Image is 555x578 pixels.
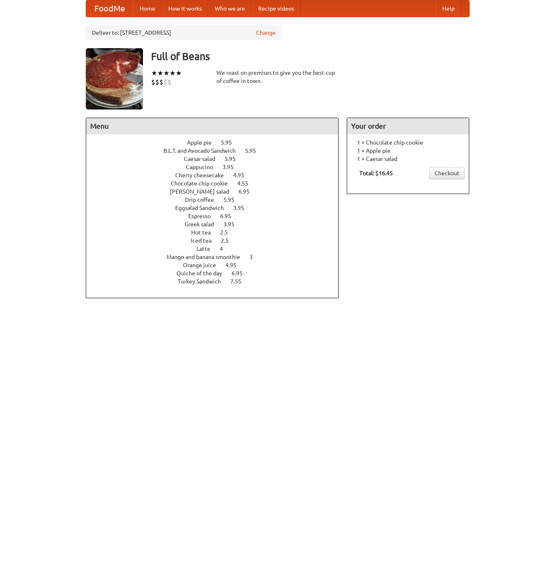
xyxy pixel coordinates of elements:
[151,48,470,65] h3: Full of Beans
[167,254,268,260] a: Mango and banana smoothie 3
[183,262,224,268] span: Orange juice
[351,138,465,147] li: 1 × Chocolate chip cookie
[221,139,240,146] span: 5.95
[171,180,236,187] span: Chocolate chip cookie
[86,118,339,134] h4: Menu
[175,205,232,211] span: Eggsalad Sandwich
[351,147,465,155] li: 1 × Apple pie
[184,156,251,162] a: Caesar salad 5.95
[184,156,223,162] span: Caesar salad
[187,139,247,146] a: Apple pie 5.95
[347,118,469,134] h4: Your order
[196,245,218,252] span: Latte
[175,172,259,179] a: Cherry cheesecake 4.95
[175,205,259,211] a: Eggsalad Sandwich 3.95
[176,69,182,78] li: ★
[170,188,237,195] span: [PERSON_NAME] salad
[233,172,252,179] span: 4.95
[86,25,282,40] div: Deliver to: [STREET_ADDRESS]
[223,196,243,203] span: 5.95
[185,196,250,203] a: Drip coffee 5.95
[186,164,221,170] span: Cappucino
[176,270,230,277] span: Quiche of the day
[167,78,172,87] li: $
[188,213,219,219] span: Espresso
[191,229,219,236] span: Hot tea
[233,205,252,211] span: 3.95
[169,69,176,78] li: ★
[178,278,229,285] span: Turkey Sandwich
[151,69,157,78] li: ★
[252,0,301,17] a: Recipe videos
[188,213,246,219] a: Espresso 6.95
[359,170,393,176] b: Total: $16.45
[191,237,220,244] span: Iced tea
[183,262,252,268] a: Orange juice 4.95
[162,0,208,17] a: How it works
[196,245,238,252] a: Latte 4
[155,78,159,87] li: $
[185,196,222,203] span: Drip coffee
[225,156,244,162] span: 5.95
[220,229,236,236] span: 2.5
[163,147,244,154] span: B.L.T. and Avocado Sandwich
[163,147,271,154] a: B.L.T. and Avocado Sandwich 5.95
[191,237,244,244] a: Iced tea 2.5
[178,278,256,285] a: Turkey Sandwich 7.55
[237,180,256,187] span: 4.55
[238,188,258,195] span: 6.95
[185,221,250,228] a: Greek salad 3.95
[436,0,461,17] a: Help
[159,78,163,87] li: $
[256,29,276,37] a: Change
[230,278,250,285] span: 7.55
[191,229,243,236] a: Hot tea 2.5
[245,147,264,154] span: 5.95
[186,164,249,170] a: Cappucino 3.95
[250,254,261,260] span: 3
[170,188,265,195] a: [PERSON_NAME] salad 6.95
[175,172,232,179] span: Cherry cheesecake
[223,164,242,170] span: 3.95
[351,155,465,163] li: 1 × Caesar salad
[176,270,258,277] a: Quiche of the day 6.95
[157,69,163,78] li: ★
[187,139,220,146] span: Apple pie
[185,221,222,228] span: Greek salad
[225,262,245,268] span: 4.95
[429,167,465,179] a: Checkout
[163,78,167,87] li: $
[216,69,339,85] div: We roast on premises to give you the best cup of coffee in town.
[220,245,231,252] span: 4
[86,48,143,109] img: angular.jpg
[86,0,133,17] a: FoodMe
[223,221,243,228] span: 3.95
[167,254,248,260] span: Mango and banana smoothie
[221,237,237,244] span: 2.5
[151,78,155,87] li: $
[232,270,251,277] span: 6.95
[220,213,239,219] span: 6.95
[163,69,169,78] li: ★
[171,180,263,187] a: Chocolate chip cookie 4.55
[208,0,252,17] a: Who we are
[133,0,162,17] a: Home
